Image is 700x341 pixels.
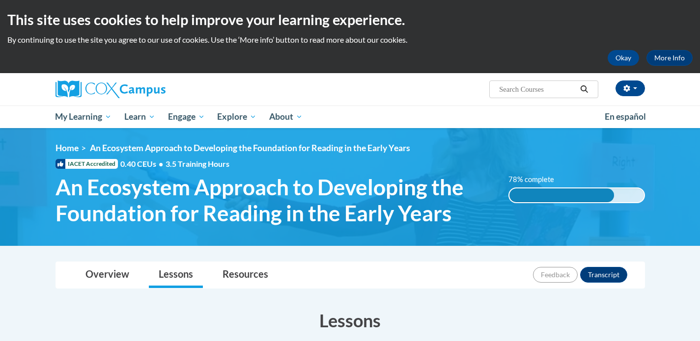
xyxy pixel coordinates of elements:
a: More Info [646,50,693,66]
span: An Ecosystem Approach to Developing the Foundation for Reading in the Early Years [56,174,494,226]
span: About [269,111,303,123]
a: Learn [118,105,162,128]
span: 3.5 Training Hours [166,159,229,168]
span: Engage [168,111,205,123]
span: • [159,159,163,168]
a: Cox Campus [56,80,242,98]
label: 78% complete [508,174,565,185]
button: Okay [608,50,639,66]
h2: This site uses cookies to help improve your learning experience. [7,10,693,29]
span: Learn [124,111,155,123]
h3: Lessons [56,308,645,333]
a: En español [598,106,652,127]
a: My Learning [49,105,118,128]
span: My Learning [55,111,112,123]
span: En español [605,111,646,122]
a: Home [56,143,79,153]
button: Search [577,83,591,95]
span: 0.40 CEUs [120,158,166,169]
img: Cox Campus [56,80,166,98]
a: Lessons [149,262,203,288]
a: Overview [76,262,139,288]
button: Account Settings [616,80,645,96]
button: Feedback [533,267,578,283]
div: 78% complete [509,188,614,202]
div: Main menu [41,105,660,128]
span: IACET Accredited [56,159,118,169]
span: Explore [217,111,256,123]
p: By continuing to use the site you agree to our use of cookies. Use the ‘More info’ button to read... [7,34,693,45]
button: Transcript [580,267,627,283]
a: About [263,105,309,128]
a: Resources [213,262,278,288]
a: Explore [211,105,263,128]
span: An Ecosystem Approach to Developing the Foundation for Reading in the Early Years [90,143,410,153]
input: Search Courses [498,83,577,95]
a: Engage [162,105,211,128]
